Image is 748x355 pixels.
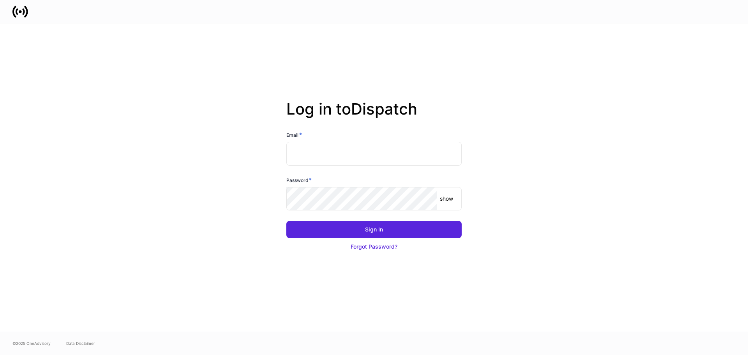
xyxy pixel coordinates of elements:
[351,243,397,251] div: Forgot Password?
[286,221,462,238] button: Sign In
[286,131,302,139] h6: Email
[286,238,462,255] button: Forgot Password?
[440,195,453,203] p: show
[365,226,383,233] div: Sign In
[12,340,51,346] span: © 2025 OneAdvisory
[286,176,312,184] h6: Password
[66,340,95,346] a: Data Disclaimer
[286,100,462,131] h2: Log in to Dispatch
